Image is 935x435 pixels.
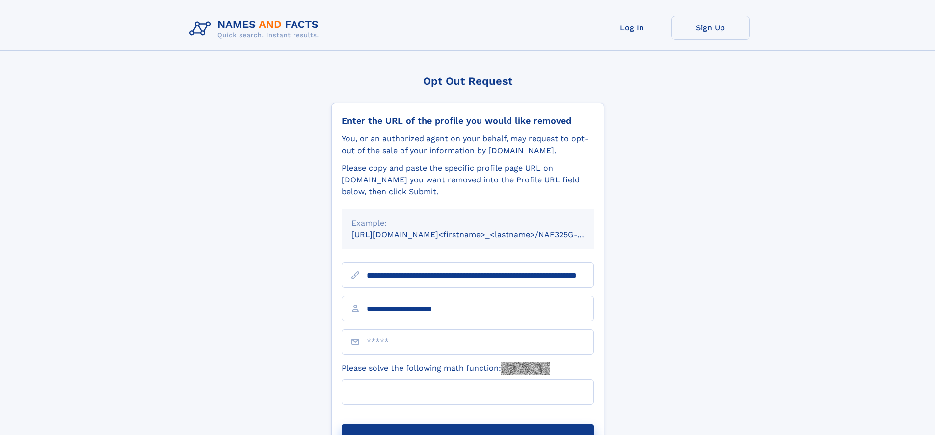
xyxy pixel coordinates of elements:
[593,16,671,40] a: Log In
[342,133,594,156] div: You, or an authorized agent on your behalf, may request to opt-out of the sale of your informatio...
[342,362,550,375] label: Please solve the following math function:
[186,16,327,42] img: Logo Names and Facts
[342,115,594,126] div: Enter the URL of the profile you would like removed
[351,230,613,239] small: [URL][DOMAIN_NAME]<firstname>_<lastname>/NAF325G-xxxxxxxx
[331,75,604,87] div: Opt Out Request
[351,217,584,229] div: Example:
[342,162,594,198] div: Please copy and paste the specific profile page URL on [DOMAIN_NAME] you want removed into the Pr...
[671,16,750,40] a: Sign Up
